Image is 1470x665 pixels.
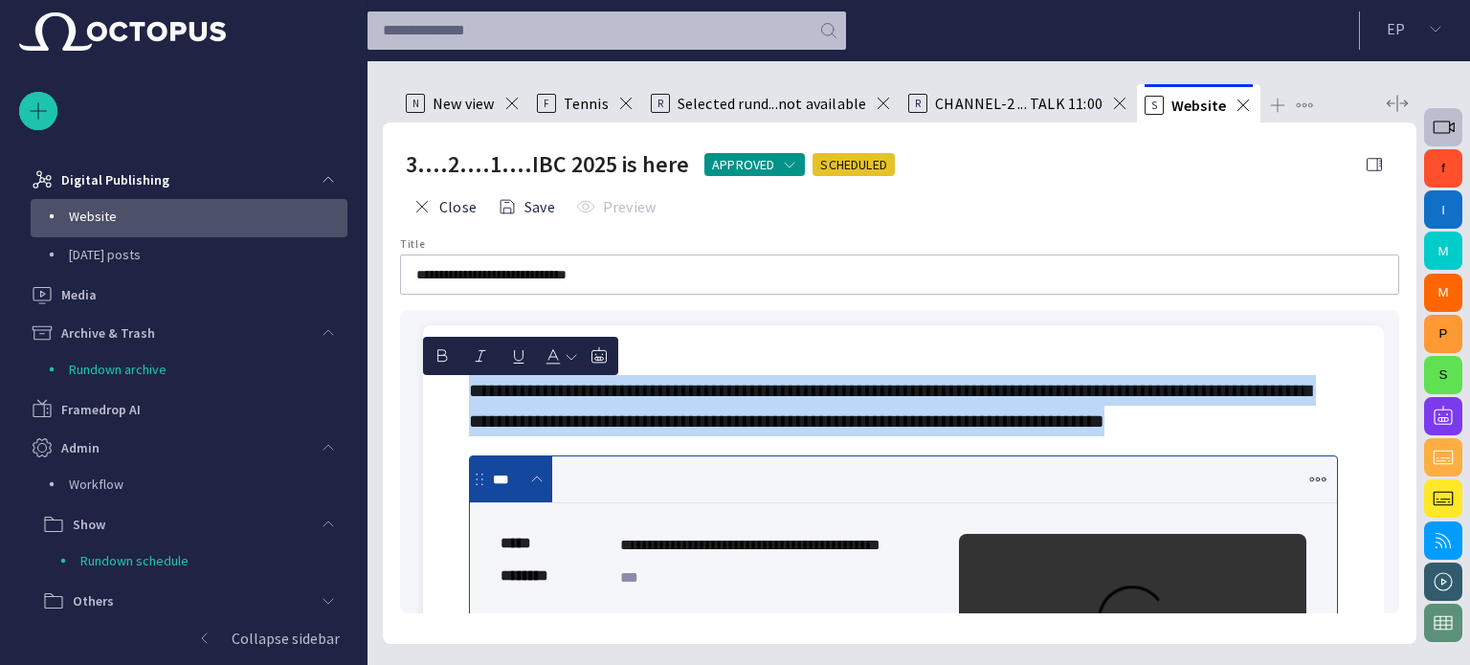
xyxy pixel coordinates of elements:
button: Close [406,189,483,224]
div: RCHANNEL-2 ... TALK 11:00 [901,84,1137,122]
button: M [1424,232,1462,270]
button: f [1424,149,1462,188]
img: Octopus News Room [19,12,226,51]
p: Collapse sidebar [232,627,340,650]
p: Show [73,515,105,534]
p: Rundown archive [69,360,347,379]
p: E P [1387,17,1405,40]
label: Title [400,236,425,253]
button: P [1424,315,1462,353]
p: Rundown schedule [80,551,347,570]
div: [DATE] posts [31,237,347,276]
div: RSelected rund...not available [643,84,902,122]
button: Collapse sidebar [19,619,347,657]
span: Selected rund...not available [678,94,867,113]
p: Website [69,207,347,226]
div: Rundown schedule [42,543,347,582]
p: S [1145,96,1164,115]
p: [DATE] posts [69,245,347,264]
div: SWebsite [1137,84,1260,122]
button: S [1424,356,1462,394]
p: N [406,94,425,113]
p: Others [73,591,114,610]
button: APPROVED [704,153,805,176]
div: FTennis [529,84,643,122]
p: Digital Publishing [61,170,169,189]
span: New view [433,94,495,113]
div: Framedrop AI [19,390,347,429]
button: I [1424,190,1462,229]
span: Website [1171,96,1226,115]
p: R [651,94,670,113]
span: Tennis [564,94,609,113]
span: CHANNEL-2 ... TALK 11:00 [935,94,1102,113]
p: F [537,94,556,113]
div: Workflow [31,467,347,505]
div: Website [31,199,347,237]
p: Archive & Trash [61,323,155,343]
p: Workflow [69,475,347,494]
p: Admin [61,438,100,457]
p: Media [61,285,97,304]
button: EP [1371,11,1459,46]
div: Rundown archive [31,352,347,390]
p: Framedrop AI [61,400,141,419]
div: Media [19,276,347,314]
button: Save [491,189,562,224]
h2: 3....2....1....IBC 2025 is here [406,149,689,180]
button: M [1424,274,1462,312]
p: R [908,94,927,113]
div: NNew view [398,84,529,122]
span: APPROVED [712,155,774,174]
span: SCHEDULED [820,155,887,174]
